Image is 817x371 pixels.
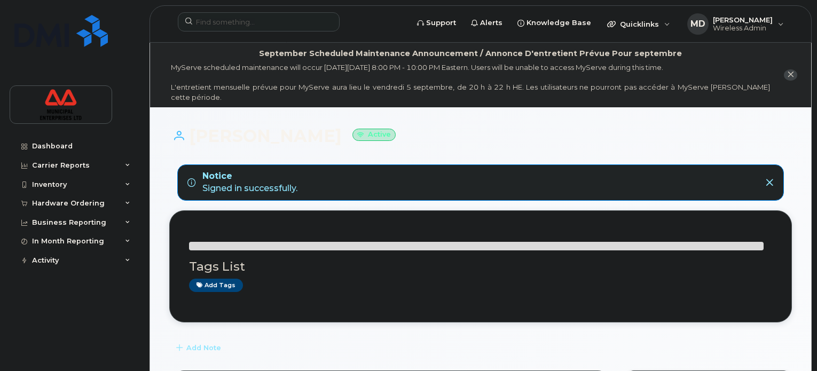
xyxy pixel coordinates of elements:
[169,127,792,145] h1: [PERSON_NAME]
[189,260,772,273] h3: Tags List
[169,338,230,358] button: Add Note
[189,279,243,292] a: Add tags
[259,48,682,59] div: September Scheduled Maintenance Announcement / Annonce D'entretient Prévue Pour septembre
[186,343,221,353] span: Add Note
[171,62,770,102] div: MyServe scheduled maintenance will occur [DATE][DATE] 8:00 PM - 10:00 PM Eastern. Users will be u...
[202,170,297,183] strong: Notice
[202,170,297,195] div: Signed in successfully.
[352,129,396,141] small: Active
[784,69,797,81] button: close notification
